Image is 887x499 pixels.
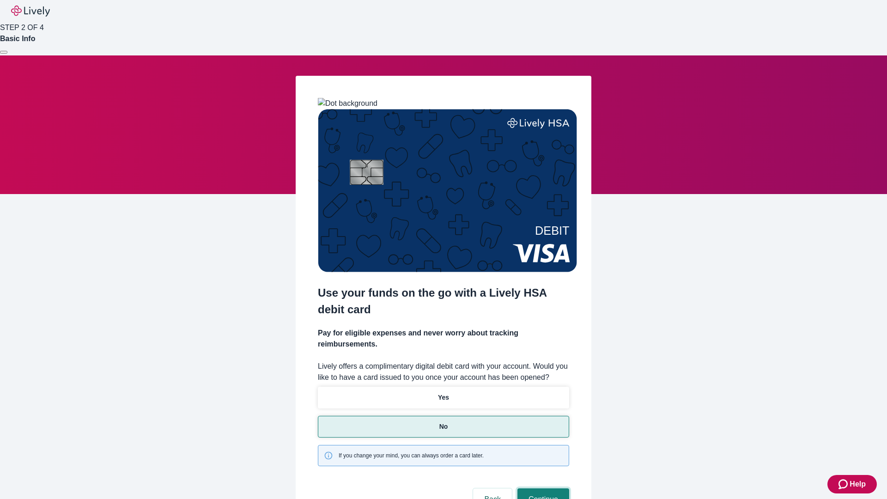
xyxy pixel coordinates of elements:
img: Debit card [318,109,577,272]
button: Zendesk support iconHelp [827,475,877,493]
img: Dot background [318,98,377,109]
button: Yes [318,387,569,408]
span: If you change your mind, you can always order a card later. [339,451,484,460]
button: No [318,416,569,438]
svg: Zendesk support icon [838,479,850,490]
label: Lively offers a complimentary digital debit card with your account. Would you like to have a card... [318,361,569,383]
span: Help [850,479,866,490]
p: No [439,422,448,432]
h4: Pay for eligible expenses and never worry about tracking reimbursements. [318,328,569,350]
img: Lively [11,6,50,17]
h2: Use your funds on the go with a Lively HSA debit card [318,285,569,318]
p: Yes [438,393,449,402]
